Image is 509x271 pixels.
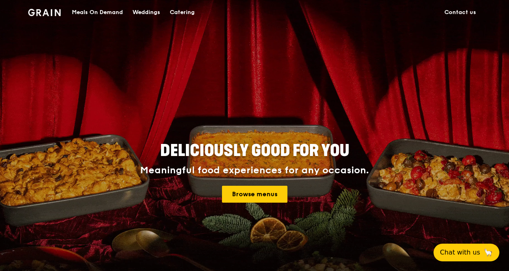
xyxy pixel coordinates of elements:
span: Chat with us [440,248,480,257]
img: Grain [28,9,61,16]
a: Browse menus [222,186,287,203]
a: Catering [165,0,200,25]
button: Chat with us🦙 [434,244,499,261]
span: Deliciously good for you [160,141,349,160]
a: Contact us [440,0,481,25]
span: 🦙 [483,248,493,257]
div: Meaningful food experiences for any occasion. [110,165,399,176]
div: Catering [170,0,195,25]
div: Meals On Demand [72,0,123,25]
div: Weddings [132,0,160,25]
a: Weddings [128,0,165,25]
